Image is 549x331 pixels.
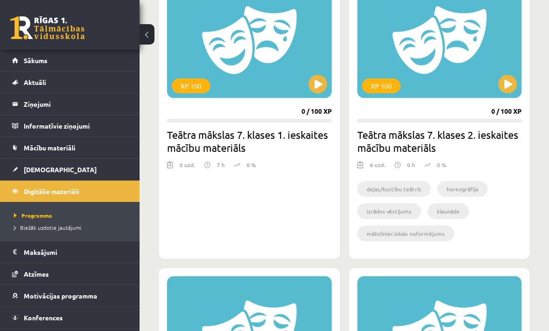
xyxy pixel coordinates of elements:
span: Motivācijas programma [24,292,97,300]
a: Atzīmes [12,263,128,285]
h2: Teātra mākslas 7. klases 2. ieskaites mācību materiāls [357,128,522,154]
a: Aktuāli [12,71,128,93]
legend: Maksājumi [24,241,128,263]
span: Konferences [24,313,63,322]
a: [DEMOGRAPHIC_DATA] [12,159,128,180]
a: Digitālie materiāli [12,181,128,202]
a: Ziņojumi [12,93,128,115]
p: 0 h [407,161,415,169]
h2: Teātra mākslas 7. klases 1. ieskaites mācību materiāls [167,128,332,154]
li: horeogrāfija [437,181,488,197]
legend: Informatīvie ziņojumi [24,115,128,136]
li: mākslinieciskais noformējums [357,226,454,241]
a: Informatīvie ziņojumi [12,115,128,136]
p: 0 % [247,161,256,169]
span: Programma [14,212,52,219]
p: 0 % [437,161,446,169]
div: 6 uzd. [370,161,385,175]
a: Konferences [12,307,128,328]
div: XP 100 [172,78,210,93]
span: [DEMOGRAPHIC_DATA] [24,165,97,174]
li: klaunāde [428,203,469,219]
li: dejas/kustību teātris [357,181,431,197]
a: Sākums [12,50,128,71]
a: Biežāk uzdotie jautājumi [14,223,130,232]
span: Aktuāli [24,78,46,86]
a: Motivācijas programma [12,285,128,306]
p: 7 h [217,161,225,169]
div: 8 uzd. [180,161,195,175]
a: Maksājumi [12,241,128,263]
span: Mācību materiāli [24,143,75,152]
div: XP 100 [362,78,401,93]
span: Digitālie materiāli [24,187,79,195]
legend: Ziņojumi [24,93,128,115]
a: Programma [14,211,130,220]
span: Biežāk uzdotie jautājumi [14,224,81,231]
a: Mācību materiāli [12,137,128,158]
li: izrādes vēstījums [357,203,421,219]
span: Sākums [24,56,47,65]
a: Rīgas 1. Tālmācības vidusskola [10,16,85,39]
span: Atzīmes [24,270,49,278]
